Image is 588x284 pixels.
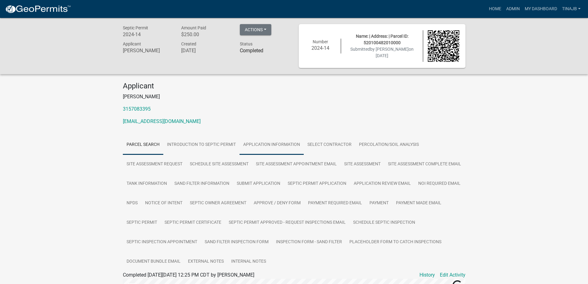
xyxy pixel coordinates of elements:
[123,252,184,272] a: Document Bundle Email
[163,135,240,155] a: Introduction to Septic Permit
[186,193,250,213] a: Septic Owner Agreement
[123,272,254,278] span: Completed [DATE][DATE] 12:25 PM CDT by [PERSON_NAME]
[184,252,227,272] a: External Notes
[356,34,408,45] span: Name: | Address: | Parcel ID: 520100482010000
[522,3,560,15] a: My Dashboard
[350,47,414,58] span: Submitted on [DATE]
[123,25,148,30] span: Septic Permit
[305,45,336,51] h6: 2024-14
[349,213,419,233] a: Schedule Septic Inspection
[240,41,252,46] span: Status
[560,3,583,15] a: Tinajb
[181,32,231,37] h6: $250.00
[366,193,392,213] a: Payment
[181,25,206,30] span: Amount Paid
[227,252,270,272] a: Internal Notes
[392,193,445,213] a: Payment Made Email
[123,174,171,194] a: Tank Information
[123,118,201,124] a: [EMAIL_ADDRESS][DOMAIN_NAME]
[340,155,384,174] a: Site Assessment
[284,174,350,194] a: Septic Permit Application
[161,213,225,233] a: Septic Permit Certificate
[141,193,186,213] a: Notice of Intent
[313,39,328,44] span: Number
[240,48,263,53] strong: Completed
[123,93,465,100] p: [PERSON_NAME]
[123,232,201,252] a: Septic Inspection Appointment
[181,48,231,53] h6: [DATE]
[225,213,349,233] a: Septic Permit Approved - Request Inspections Email
[252,155,340,174] a: Site Assessment Appointment Email
[250,193,304,213] a: Approve / Deny Form
[123,106,151,112] a: 3157083395
[123,193,141,213] a: NPDS
[181,41,196,46] span: Created
[419,271,435,279] a: History
[370,47,409,52] span: by [PERSON_NAME]
[240,135,304,155] a: Application Information
[233,174,284,194] a: Submit Application
[440,271,465,279] a: Edit Activity
[346,232,445,252] a: Placeholder Form to Catch Inspections
[123,213,161,233] a: Septic Permit
[123,135,163,155] a: Parcel search
[486,3,504,15] a: Home
[123,32,172,37] h6: 2024-14
[272,232,346,252] a: Inspection Form - Sand Filter
[304,135,355,155] a: Select contractor
[123,41,141,46] span: Applicant
[384,155,465,174] a: Site Assessment Complete Email
[355,135,423,155] a: Percolation/Soil Analysis
[201,232,272,252] a: Sand Filter Inspection Form
[171,174,233,194] a: Sand Filter Information
[123,48,172,53] h6: [PERSON_NAME]
[240,24,271,35] button: Actions
[123,155,186,174] a: Site Assessment Request
[428,30,459,62] img: QR code
[350,174,415,194] a: Application review email
[415,174,464,194] a: NOI Required Email
[504,3,522,15] a: Admin
[304,193,366,213] a: Payment Required Email
[186,155,252,174] a: Schedule Site Assessment
[123,82,465,91] h4: Applicant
